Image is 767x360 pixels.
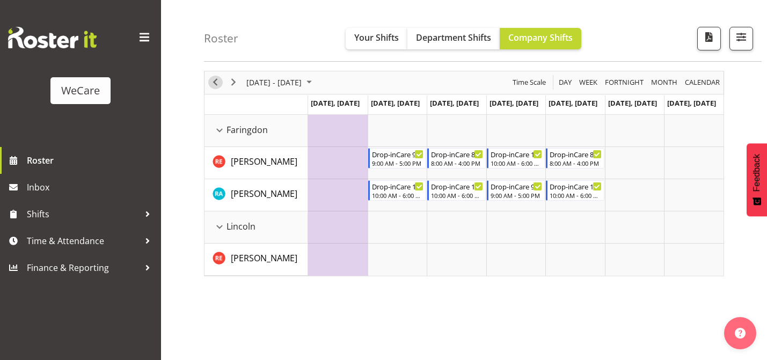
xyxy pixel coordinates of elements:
[684,76,721,89] span: calendar
[549,98,597,108] span: [DATE], [DATE]
[416,32,491,43] span: Department Shifts
[206,71,224,94] div: previous period
[604,76,645,89] span: Fortnight
[204,179,308,211] td: Rachna Anderson resource
[550,159,602,167] div: 8:00 AM - 4:00 PM
[508,32,573,43] span: Company Shifts
[224,71,243,94] div: next period
[650,76,678,89] span: Month
[231,188,297,200] span: [PERSON_NAME]
[747,143,767,216] button: Feedback - Show survey
[243,71,318,94] div: Oct 27 - Nov 02, 2025
[27,233,140,249] span: Time & Attendance
[729,27,753,50] button: Filter Shifts
[245,76,317,89] button: October 2025
[683,76,722,89] button: Month
[550,149,602,159] div: Drop-inCare 8-4
[204,244,308,276] td: Rachel Els resource
[431,149,483,159] div: Drop-inCare 8-4
[487,180,545,201] div: Rachna Anderson"s event - Drop-inCare 9-5 Begin From Thursday, October 30, 2025 at 9:00:00 AM GMT...
[558,76,573,89] span: Day
[231,156,297,167] span: [PERSON_NAME]
[649,76,680,89] button: Timeline Month
[667,98,716,108] span: [DATE], [DATE]
[550,191,602,200] div: 10:00 AM - 6:00 PM
[208,76,223,89] button: Previous
[430,98,479,108] span: [DATE], [DATE]
[697,27,721,50] button: Download a PDF of the roster according to the set date range.
[27,152,156,168] span: Roster
[550,181,602,192] div: Drop-inCare 10-6
[231,155,297,168] a: [PERSON_NAME]
[231,252,297,264] span: [PERSON_NAME]
[204,71,724,276] div: Timeline Week of October 29, 2025
[27,179,156,195] span: Inbox
[27,260,140,276] span: Finance & Reporting
[487,148,545,168] div: Rachel Els"s event - Drop-inCare 10-6 Begin From Thursday, October 30, 2025 at 10:00:00 AM GMT+13...
[431,191,483,200] div: 10:00 AM - 6:00 PM
[227,76,241,89] button: Next
[491,149,543,159] div: Drop-inCare 10-6
[603,76,646,89] button: Fortnight
[557,76,574,89] button: Timeline Day
[204,211,308,244] td: Lincoln resource
[578,76,598,89] span: Week
[227,123,268,136] span: Faringdon
[231,187,297,200] a: [PERSON_NAME]
[204,115,308,147] td: Faringdon resource
[372,191,424,200] div: 10:00 AM - 6:00 PM
[491,159,543,167] div: 10:00 AM - 6:00 PM
[311,98,360,108] span: [DATE], [DATE]
[546,148,604,168] div: Rachel Els"s event - Drop-inCare 8-4 Begin From Friday, October 31, 2025 at 8:00:00 AM GMT+13:00 ...
[245,76,303,89] span: [DATE] - [DATE]
[368,148,427,168] div: Rachel Els"s event - Drop-inCare 9-5 Begin From Tuesday, October 28, 2025 at 9:00:00 AM GMT+13:00...
[491,181,543,192] div: Drop-inCare 9-5
[227,220,255,233] span: Lincoln
[578,76,600,89] button: Timeline Week
[27,206,140,222] span: Shifts
[354,32,399,43] span: Your Shifts
[511,76,548,89] button: Time Scale
[372,181,424,192] div: Drop-inCare 10-6
[346,28,407,49] button: Your Shifts
[368,180,427,201] div: Rachna Anderson"s event - Drop-inCare 10-6 Begin From Tuesday, October 28, 2025 at 10:00:00 AM GM...
[491,191,543,200] div: 9:00 AM - 5:00 PM
[735,328,746,339] img: help-xxl-2.png
[204,147,308,179] td: Rachel Els resource
[431,181,483,192] div: Drop-inCare 10-6
[372,159,424,167] div: 9:00 AM - 5:00 PM
[608,98,657,108] span: [DATE], [DATE]
[308,115,724,276] table: Timeline Week of October 29, 2025
[61,83,100,99] div: WeCare
[371,98,420,108] span: [DATE], [DATE]
[500,28,581,49] button: Company Shifts
[8,27,97,48] img: Rosterit website logo
[512,76,547,89] span: Time Scale
[752,154,762,192] span: Feedback
[546,180,604,201] div: Rachna Anderson"s event - Drop-inCare 10-6 Begin From Friday, October 31, 2025 at 10:00:00 AM GMT...
[204,32,238,45] h4: Roster
[490,98,538,108] span: [DATE], [DATE]
[431,159,483,167] div: 8:00 AM - 4:00 PM
[372,149,424,159] div: Drop-inCare 9-5
[427,180,486,201] div: Rachna Anderson"s event - Drop-inCare 10-6 Begin From Wednesday, October 29, 2025 at 10:00:00 AM ...
[407,28,500,49] button: Department Shifts
[427,148,486,168] div: Rachel Els"s event - Drop-inCare 8-4 Begin From Wednesday, October 29, 2025 at 8:00:00 AM GMT+13:...
[231,252,297,265] a: [PERSON_NAME]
